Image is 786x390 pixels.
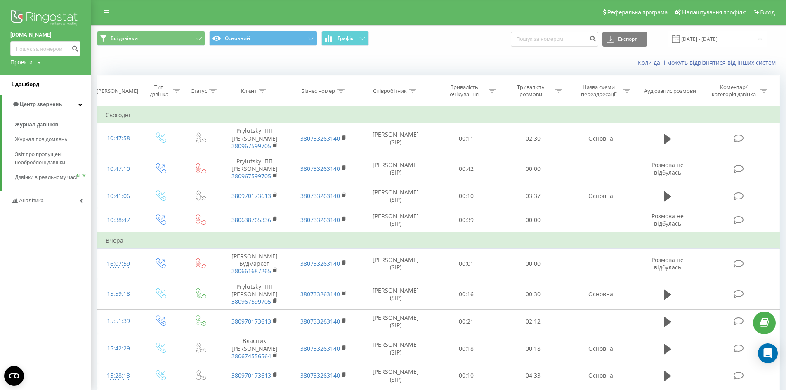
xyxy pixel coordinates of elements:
td: Prylutskyi ПП [PERSON_NAME] [220,123,289,154]
span: Звіт про пропущені необроблені дзвінки [15,150,87,167]
td: 00:10 [433,184,499,208]
a: 380733263140 [300,290,340,298]
button: Open CMP widget [4,366,24,386]
div: Коментар/категорія дзвінка [710,84,758,98]
td: [PERSON_NAME] (SIP) [358,310,433,333]
span: Розмова не відбулась [651,212,684,227]
td: 00:18 [500,333,566,364]
div: Клієнт [241,87,257,95]
div: Тривалість розмови [509,84,553,98]
a: 380674556564 [231,352,271,360]
div: Співробітник [373,87,407,95]
button: Експорт [602,32,647,47]
button: Всі дзвінки [97,31,205,46]
span: Всі дзвінки [111,35,138,42]
td: Основна [566,333,635,364]
a: Коли дані можуть відрізнятися вiд інших систем [638,59,780,66]
a: 380733263140 [300,165,340,173]
td: [PERSON_NAME] (SIP) [358,279,433,310]
td: 00:00 [500,208,566,232]
td: [PERSON_NAME] (SIP) [358,249,433,279]
td: 00:11 [433,123,499,154]
td: 04:33 [500,364,566,388]
td: 00:16 [433,279,499,310]
a: 380967599705 [231,142,271,150]
div: [PERSON_NAME] [97,87,138,95]
div: Бізнес номер [301,87,335,95]
td: 03:37 [500,184,566,208]
button: Графік [321,31,369,46]
span: Розмова не відбулась [651,256,684,271]
a: 380733263140 [300,135,340,142]
span: Журнал дзвінків [15,121,59,129]
div: 15:28:13 [106,368,132,384]
a: 380661687265 [231,267,271,275]
a: 380733263140 [300,317,340,325]
td: Основна [566,123,635,154]
td: [PERSON_NAME] (SIP) [358,208,433,232]
a: Дзвінки в реальному часіNEW [15,170,91,185]
div: Статус [191,87,207,95]
a: 380970173613 [231,317,271,325]
td: Вчора [97,232,780,249]
img: Ringostat logo [10,8,80,29]
a: [DOMAIN_NAME] [10,31,80,39]
span: Журнал повідомлень [15,135,67,144]
td: [PERSON_NAME] (SIP) [358,364,433,388]
div: 15:59:18 [106,286,132,302]
span: Графік [338,35,354,41]
td: Основна [566,364,635,388]
div: 10:47:58 [106,130,132,147]
td: [PERSON_NAME] (SIP) [358,184,433,208]
a: 380967599705 [231,172,271,180]
td: Основна [566,184,635,208]
div: 15:42:29 [106,340,132,357]
td: [PERSON_NAME] (SIP) [358,333,433,364]
span: Аналiтика [19,197,44,203]
td: 00:39 [433,208,499,232]
div: Тривалість очікування [442,84,486,98]
td: 02:30 [500,123,566,154]
button: Основний [209,31,317,46]
div: Тип дзвінка [147,84,171,98]
div: 10:47:10 [106,161,132,177]
input: Пошук за номером [511,32,598,47]
td: 00:00 [500,249,566,279]
td: [PERSON_NAME] (SIP) [358,123,433,154]
a: 380733263140 [300,345,340,352]
span: Налаштування профілю [682,9,746,16]
span: Дашборд [15,81,39,87]
td: 02:12 [500,310,566,333]
td: 00:00 [500,154,566,184]
a: 380638765336 [231,216,271,224]
div: 16:07:59 [106,256,132,272]
a: 380733263140 [300,216,340,224]
a: Журнал дзвінків [15,117,91,132]
input: Пошук за номером [10,41,80,56]
a: 380970173613 [231,192,271,200]
div: Назва схеми переадресації [577,84,621,98]
a: 380970173613 [231,371,271,379]
td: Prylutskyi ПП [PERSON_NAME] [220,279,289,310]
span: Вихід [760,9,775,16]
span: Центр звернень [20,101,62,107]
td: Основна [566,279,635,310]
div: Open Intercom Messenger [758,343,778,363]
td: [PERSON_NAME] Будмаркет [220,249,289,279]
td: Сьогодні [97,107,780,123]
td: [PERSON_NAME] (SIP) [358,154,433,184]
div: 15:51:39 [106,313,132,329]
span: Реферальна програма [607,9,668,16]
td: 00:30 [500,279,566,310]
div: Проекти [10,58,33,66]
span: Розмова не відбулась [651,161,684,176]
td: 00:01 [433,249,499,279]
td: 00:10 [433,364,499,388]
td: 00:21 [433,310,499,333]
a: 380967599705 [231,298,271,305]
td: 00:18 [433,333,499,364]
a: 380733263140 [300,192,340,200]
a: Журнал повідомлень [15,132,91,147]
div: 10:38:47 [106,212,132,228]
div: Аудіозапис розмови [644,87,696,95]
